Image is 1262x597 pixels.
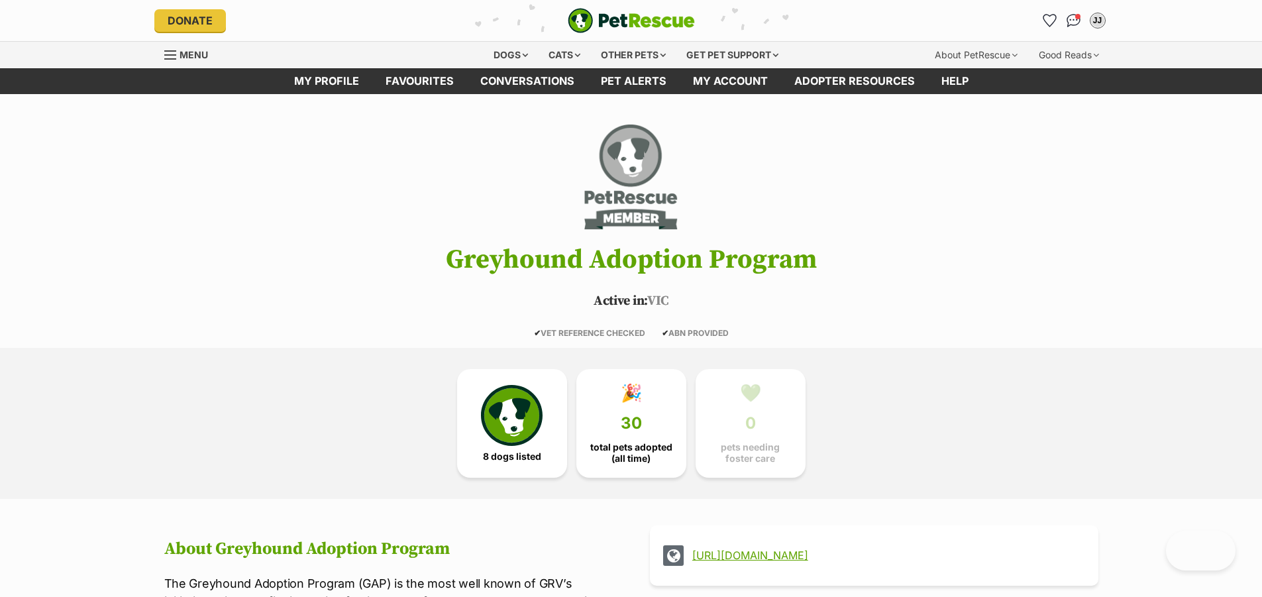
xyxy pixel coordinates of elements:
span: Menu [180,49,208,60]
span: 8 dogs listed [483,451,541,462]
div: Good Reads [1029,42,1108,68]
a: 8 dogs listed [457,369,567,478]
div: Cats [539,42,590,68]
a: Conversations [1063,10,1084,31]
img: logo-e224e6f780fb5917bec1dbf3a21bbac754714ae5b6737aabdf751b685950b380.svg [568,8,695,33]
a: PetRescue [568,8,695,33]
div: Dogs [484,42,537,68]
a: Pet alerts [588,68,680,94]
span: pets needing foster care [707,442,794,463]
span: Active in: [594,293,647,309]
a: Donate [154,9,226,32]
iframe: Help Scout Beacon - Open [1166,531,1236,570]
h1: Greyhound Adoption Program [144,245,1118,274]
a: Adopter resources [781,68,928,94]
ul: Account quick links [1039,10,1108,31]
a: [URL][DOMAIN_NAME] [692,549,1080,561]
img: Greyhound Adoption Program [581,121,681,233]
div: Get pet support [677,42,788,68]
a: 🎉 30 total pets adopted (all time) [576,369,686,478]
a: My profile [281,68,372,94]
a: My account [680,68,781,94]
span: total pets adopted (all time) [588,442,675,463]
icon: ✔ [662,328,668,338]
span: VET REFERENCE CHECKED [534,328,645,338]
button: My account [1087,10,1108,31]
a: conversations [467,68,588,94]
div: 🎉 [621,383,642,403]
a: Menu [164,42,217,66]
h2: About Greyhound Adoption Program [164,539,613,559]
a: Favourites [372,68,467,94]
div: 💚 [740,383,761,403]
div: About PetRescue [925,42,1027,68]
span: ABN PROVIDED [662,328,729,338]
img: chat-41dd97257d64d25036548639549fe6c8038ab92f7586957e7f3b1b290dea8141.svg [1067,14,1080,27]
img: petrescue-icon-eee76f85a60ef55c4a1927667547b313a7c0e82042636edf73dce9c88f694885.svg [481,385,542,446]
a: Help [928,68,982,94]
span: 30 [621,414,642,433]
a: Favourites [1039,10,1061,31]
div: Other pets [592,42,675,68]
p: VIC [144,292,1118,311]
div: JJ [1091,14,1104,27]
span: 0 [745,414,756,433]
icon: ✔ [534,328,541,338]
a: 💚 0 pets needing foster care [696,369,806,478]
